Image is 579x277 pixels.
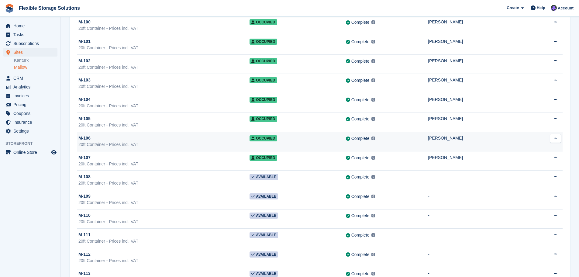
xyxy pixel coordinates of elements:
[428,171,527,190] td: -
[351,155,370,161] div: Complete
[78,122,250,128] div: 20ft Container - Prices incl. VAT
[3,30,57,39] a: menu
[13,83,50,91] span: Analytics
[78,135,91,141] span: M-106
[78,238,250,244] div: 20ft Container - Prices incl. VAT
[351,271,370,277] div: Complete
[13,48,50,57] span: Sites
[428,19,527,25] div: [PERSON_NAME]
[371,117,375,121] img: icon-info-grey-7440780725fd019a000dd9b08b2336e03edf1995a4989e88bcd33f0948082b44.svg
[250,97,277,103] span: Occupied
[13,127,50,135] span: Settings
[78,38,91,45] span: M-101
[13,39,50,48] span: Subscriptions
[78,19,91,25] span: M-100
[558,5,574,11] span: Account
[78,77,91,83] span: M-103
[78,154,91,161] span: M-107
[351,39,370,45] div: Complete
[50,149,57,156] a: Preview store
[3,118,57,126] a: menu
[5,140,60,147] span: Storefront
[13,148,50,157] span: Online Store
[14,57,57,63] a: Kanturk
[351,135,370,142] div: Complete
[428,190,527,209] td: -
[78,25,250,32] div: 20ft Container - Prices incl. VAT
[351,116,370,122] div: Complete
[3,22,57,30] a: menu
[3,100,57,109] a: menu
[78,232,91,238] span: M-111
[351,19,370,26] div: Complete
[3,39,57,48] a: menu
[13,118,50,126] span: Insurance
[13,92,50,100] span: Invoices
[78,96,91,103] span: M-104
[78,45,250,51] div: 20ft Container - Prices incl. VAT
[13,109,50,118] span: Coupons
[371,175,375,179] img: icon-info-grey-7440780725fd019a000dd9b08b2336e03edf1995a4989e88bcd33f0948082b44.svg
[78,161,250,167] div: 20ft Container - Prices incl. VAT
[428,58,527,64] div: [PERSON_NAME]
[250,174,278,180] span: Available
[78,83,250,90] div: 20ft Container - Prices incl. VAT
[428,154,527,161] div: [PERSON_NAME]
[428,96,527,103] div: [PERSON_NAME]
[13,74,50,82] span: CRM
[78,180,250,186] div: 20ft Container - Prices incl. VAT
[78,193,91,199] span: M-109
[78,116,91,122] span: M-105
[428,229,527,248] td: -
[78,212,91,219] span: M-110
[507,5,519,11] span: Create
[371,59,375,63] img: icon-info-grey-7440780725fd019a000dd9b08b2336e03edf1995a4989e88bcd33f0948082b44.svg
[371,195,375,198] img: icon-info-grey-7440780725fd019a000dd9b08b2336e03edf1995a4989e88bcd33f0948082b44.svg
[3,48,57,57] a: menu
[428,38,527,45] div: [PERSON_NAME]
[351,77,370,84] div: Complete
[371,137,375,140] img: icon-info-grey-7440780725fd019a000dd9b08b2336e03edf1995a4989e88bcd33f0948082b44.svg
[3,74,57,82] a: menu
[3,92,57,100] a: menu
[78,251,91,258] span: M-112
[351,174,370,180] div: Complete
[250,213,278,219] span: Available
[428,116,527,122] div: [PERSON_NAME]
[13,22,50,30] span: Home
[371,98,375,102] img: icon-info-grey-7440780725fd019a000dd9b08b2336e03edf1995a4989e88bcd33f0948082b44.svg
[78,103,250,109] div: 20ft Container - Prices incl. VAT
[78,258,250,264] div: 20ft Container - Prices incl. VAT
[78,270,91,277] span: M-113
[371,253,375,256] img: icon-info-grey-7440780725fd019a000dd9b08b2336e03edf1995a4989e88bcd33f0948082b44.svg
[78,199,250,206] div: 20ft Container - Prices incl. VAT
[371,78,375,82] img: icon-info-grey-7440780725fd019a000dd9b08b2336e03edf1995a4989e88bcd33f0948082b44.svg
[250,232,278,238] span: Available
[13,30,50,39] span: Tasks
[428,77,527,83] div: [PERSON_NAME]
[351,232,370,238] div: Complete
[371,20,375,24] img: icon-info-grey-7440780725fd019a000dd9b08b2336e03edf1995a4989e88bcd33f0948082b44.svg
[14,64,57,70] a: Mallow
[351,193,370,200] div: Complete
[250,39,277,45] span: Occupied
[3,148,57,157] a: menu
[428,135,527,141] div: [PERSON_NAME]
[250,19,277,25] span: Occupied
[351,251,370,258] div: Complete
[250,116,277,122] span: Occupied
[371,156,375,160] img: icon-info-grey-7440780725fd019a000dd9b08b2336e03edf1995a4989e88bcd33f0948082b44.svg
[250,58,277,64] span: Occupied
[351,213,370,219] div: Complete
[351,97,370,103] div: Complete
[371,214,375,217] img: icon-info-grey-7440780725fd019a000dd9b08b2336e03edf1995a4989e88bcd33f0948082b44.svg
[3,127,57,135] a: menu
[428,209,527,229] td: -
[78,174,91,180] span: M-108
[250,271,278,277] span: Available
[13,100,50,109] span: Pricing
[78,219,250,225] div: 20ft Container - Prices incl. VAT
[537,5,545,11] span: Help
[351,58,370,64] div: Complete
[5,4,14,13] img: stora-icon-8386f47178a22dfd0bd8f6a31ec36ba5ce8667c1dd55bd0f319d3a0aa187defe.svg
